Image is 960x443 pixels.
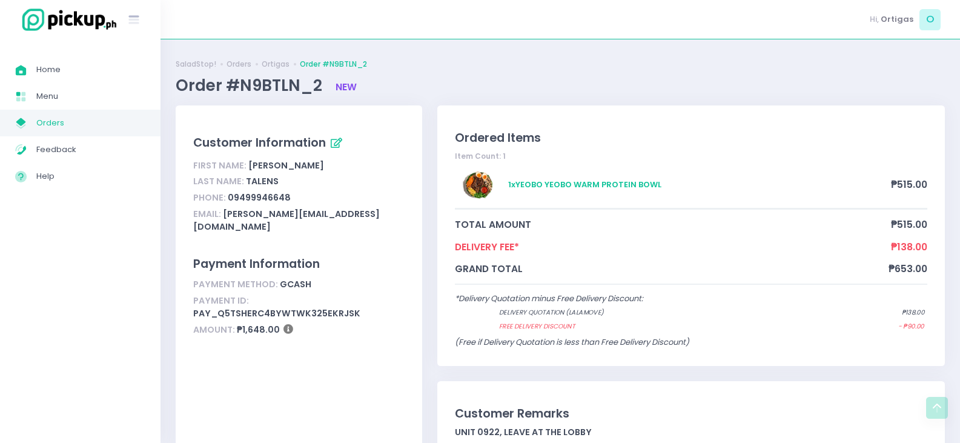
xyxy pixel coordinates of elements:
span: Ortigas [881,13,913,25]
span: ₱515.00 [891,218,927,231]
span: Payment ID: [193,295,249,307]
span: Hi, [870,13,879,25]
span: ₱653.00 [889,262,927,276]
div: ₱1,648.00 [193,322,404,338]
span: Menu [36,88,145,104]
div: [PERSON_NAME] [193,158,404,174]
div: Customer Information [193,133,404,154]
a: Order #N9BTLN_2 [300,59,367,70]
span: Email: [193,208,221,220]
span: Order #N9BTLN_2 [176,75,326,96]
span: Orders [36,115,145,131]
span: grand total [455,262,889,276]
a: SaladStop! [176,59,216,70]
span: First Name: [193,159,247,172]
span: Feedback [36,142,145,158]
img: logo [15,7,118,33]
div: Unit 0922, Leave at the lobby [455,426,927,439]
span: Last Name: [193,175,244,187]
span: Delivery quotation (lalamove) [499,308,854,318]
a: Orders [227,59,251,70]
div: Talens [193,174,404,190]
div: Customer Remarks [455,405,927,422]
span: new [336,81,357,93]
div: gcash [193,276,404,293]
span: ₱138.00 [891,240,927,254]
span: Amount: [193,324,235,336]
span: O [919,9,941,30]
div: Payment Information [193,255,404,273]
span: Payment Method: [193,278,278,290]
span: (Free if Delivery Quotation is less than Free Delivery Discount) [455,336,689,348]
div: Ordered Items [455,129,927,147]
span: Delivery Fee* [455,240,891,254]
span: Free Delivery Discount [499,322,851,331]
div: Item Count: 1 [455,151,927,162]
div: [PERSON_NAME][EMAIL_ADDRESS][DOMAIN_NAME] [193,206,404,235]
span: Home [36,62,145,78]
div: pay_Q5tSHERC4bYWtwk325ekrjsk [193,293,404,322]
span: total amount [455,218,891,231]
a: Ortigas [262,59,290,70]
div: 09499946648 [193,190,404,206]
span: - ₱90.00 [898,322,924,331]
span: *Delivery Quotation minus Free Delivery Discount: [455,293,643,304]
span: Phone: [193,192,226,204]
span: Help [36,168,145,184]
span: ₱138.00 [901,308,924,318]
